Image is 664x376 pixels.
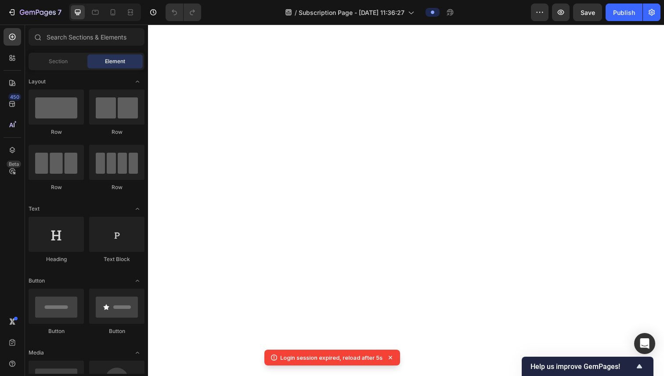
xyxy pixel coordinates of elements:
[4,4,65,21] button: 7
[530,362,634,371] span: Help us improve GemPages!
[606,4,642,21] button: Publish
[105,57,125,65] span: Element
[280,353,383,362] p: Login session expired, reload after 5s
[613,8,635,17] div: Publish
[130,202,144,216] span: Toggle open
[58,7,61,18] p: 7
[573,4,602,21] button: Save
[29,28,144,46] input: Search Sections & Elements
[130,274,144,288] span: Toggle open
[148,25,664,376] iframe: Design area
[130,346,144,360] span: Toggle open
[29,327,84,335] div: Button
[29,183,84,191] div: Row
[530,361,645,372] button: Show survey - Help us improve GemPages!
[29,205,40,213] span: Text
[29,277,45,285] span: Button
[166,4,201,21] div: Undo/Redo
[89,255,144,263] div: Text Block
[130,75,144,89] span: Toggle open
[89,327,144,335] div: Button
[29,128,84,136] div: Row
[8,93,21,100] div: 450
[89,183,144,191] div: Row
[29,349,44,357] span: Media
[29,255,84,263] div: Heading
[49,57,68,65] span: Section
[299,8,404,17] span: Subscription Page - [DATE] 11:36:27
[29,78,46,86] span: Layout
[634,333,655,354] div: Open Intercom Messenger
[295,8,297,17] span: /
[89,128,144,136] div: Row
[581,9,595,16] span: Save
[7,161,21,168] div: Beta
